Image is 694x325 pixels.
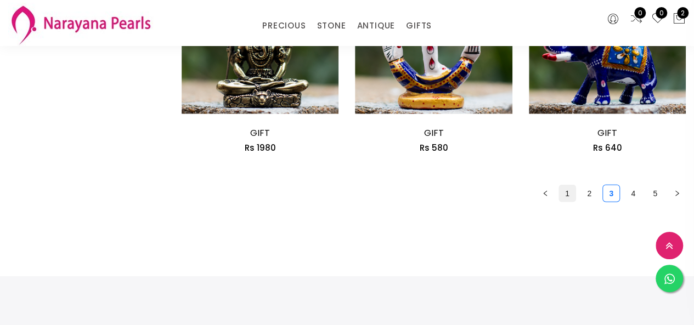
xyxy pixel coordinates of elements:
span: left [542,190,549,197]
span: 0 [656,7,667,19]
button: right [668,185,686,202]
li: 3 [602,185,620,202]
li: 5 [646,185,664,202]
li: Next Page [668,185,686,202]
span: Rs 640 [593,142,622,153]
a: 3 [603,185,619,202]
li: 4 [624,185,642,202]
button: left [537,185,554,202]
button: 2 [673,12,686,26]
a: GIFTS [406,18,432,34]
li: Previous Page [537,185,554,202]
span: 0 [634,7,646,19]
a: 0 [651,12,664,26]
a: 1 [559,185,575,202]
a: PRECIOUS [262,18,306,34]
a: 2 [581,185,597,202]
a: 0 [630,12,643,26]
a: 4 [625,185,641,202]
a: STONE [317,18,346,34]
a: 5 [647,185,663,202]
a: ANTIQUE [357,18,395,34]
span: Rs 580 [420,142,448,153]
a: GIFT [597,127,617,139]
span: 2 [677,7,689,19]
span: right [674,190,680,197]
a: GIFT [424,127,444,139]
span: Rs 1980 [245,142,276,153]
a: GIFT [250,127,270,139]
